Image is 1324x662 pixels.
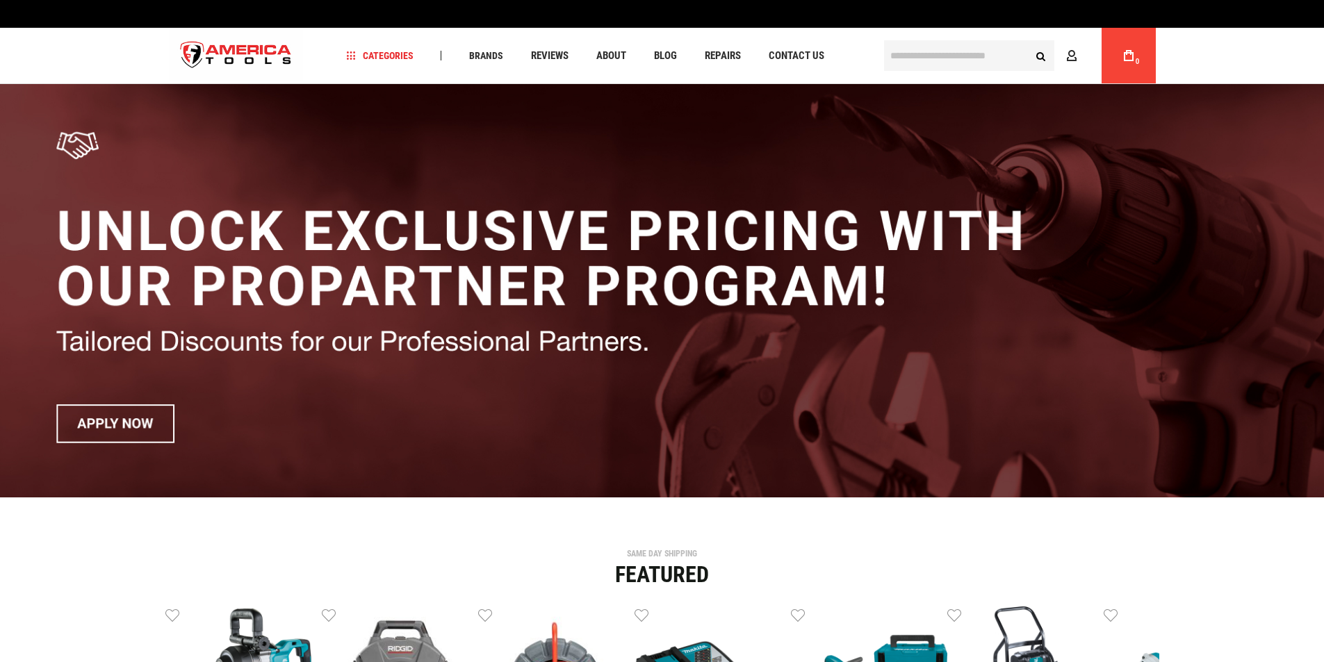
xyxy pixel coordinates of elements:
[590,47,632,65] a: About
[769,51,824,61] span: Contact Us
[1136,58,1140,65] span: 0
[469,51,503,60] span: Brands
[165,549,1159,558] div: SAME DAY SHIPPING
[169,30,304,82] img: America Tools
[341,47,420,65] a: Categories
[1115,28,1142,83] a: 0
[654,51,677,61] span: Blog
[762,47,831,65] a: Contact Us
[169,30,304,82] a: store logo
[347,51,414,60] span: Categories
[698,47,747,65] a: Repairs
[531,51,569,61] span: Reviews
[463,47,509,65] a: Brands
[648,47,683,65] a: Blog
[1028,42,1054,69] button: Search
[705,51,741,61] span: Repairs
[165,563,1159,586] div: Featured
[596,51,626,61] span: About
[525,47,575,65] a: Reviews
